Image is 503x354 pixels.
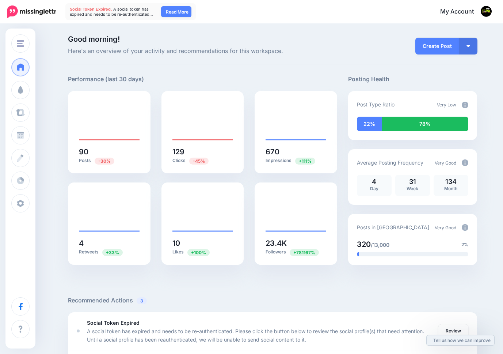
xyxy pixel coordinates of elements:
p: A social token has expired and needs to be re-authenticated. Please click the button below to rev... [87,327,431,344]
div: <div class='status-dot small red margin-right'></div>Error [77,329,80,332]
span: Here's an overview of your activity and recommendations for this workspace. [68,46,337,56]
h5: Recommended Actions [68,296,477,305]
span: 320 [357,240,371,249]
p: 4 [361,178,388,185]
span: Previous period: 128 [95,158,114,165]
img: menu.png [17,40,24,47]
a: Create Post [415,38,459,54]
a: My Account [433,3,492,21]
p: Retweets [79,249,140,256]
p: Posts in [GEOGRAPHIC_DATA] [357,223,429,231]
span: /13,000 [371,242,389,248]
span: Month [444,186,457,191]
span: Previous period: 3 [102,249,123,256]
h5: 4 [79,240,140,247]
p: Likes [172,249,233,256]
div: 22% of your posts in the last 30 days have been from Drip Campaigns [357,117,382,131]
span: Day [370,186,378,191]
h5: Posting Health [348,75,477,84]
img: info-circle-grey.png [462,159,468,166]
p: Clicks [172,157,233,164]
span: Previous period: 5 [187,249,210,256]
p: Followers [266,249,326,256]
a: Tell us how we can improve [427,335,494,345]
span: Social Token Expired. [70,7,112,12]
span: Previous period: 318 [295,158,315,165]
h5: 670 [266,148,326,155]
a: Read More [161,6,191,17]
a: Review [438,324,468,338]
p: 31 [399,178,426,185]
span: Very Good [435,225,456,230]
span: Very Good [435,160,456,166]
div: 78% of your posts in the last 30 days were manually created (i.e. were not from Drip Campaigns or... [382,117,468,131]
img: info-circle-grey.png [462,102,468,108]
img: info-circle-grey.png [462,224,468,231]
p: 134 [437,178,465,185]
div: 2% of your posts in the last 30 days have been from Drip Campaigns [357,252,359,256]
p: Impressions [266,157,326,164]
p: Posts [79,157,140,164]
b: Social Token Expired [87,320,140,326]
p: Average Posting Frequency [357,158,423,167]
h5: 23.4K [266,240,326,247]
h5: 10 [172,240,233,247]
p: Post Type Ratio [357,100,395,109]
span: Good morning! [68,35,120,44]
span: Week [407,186,418,191]
span: Previous period: 3 [290,249,319,256]
span: Previous period: 236 [189,158,209,165]
span: 3 [137,297,147,304]
span: A social token has expired and needs to be re-authenticated… [70,7,153,17]
span: Very Low [437,102,456,108]
img: arrow-down-white.png [466,45,470,47]
span: 2% [461,241,468,248]
h5: 129 [172,148,233,155]
h5: Performance (last 30 days) [68,75,144,84]
h5: 90 [79,148,140,155]
img: Missinglettr [7,5,56,18]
